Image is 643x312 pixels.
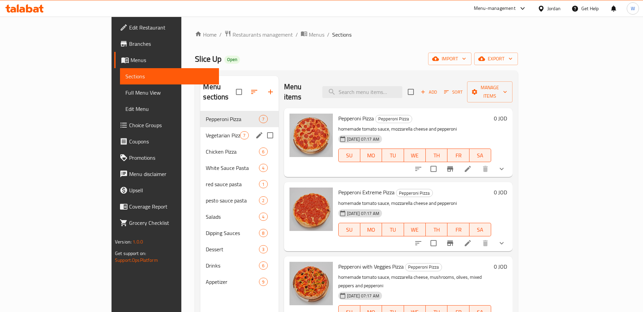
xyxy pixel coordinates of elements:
div: Dipping Sauces8 [200,225,278,241]
button: SA [469,223,491,236]
div: pesto sauce pasta [206,196,259,204]
span: Get support on: [115,249,146,258]
button: sort-choices [410,161,426,177]
span: Dessert [206,245,259,253]
button: TU [382,149,404,162]
div: Appetizer [206,278,259,286]
div: items [259,229,267,237]
a: Promotions [114,150,219,166]
div: pesto sauce pasta2 [200,192,278,209]
a: Edit Restaurant [114,19,219,36]
h2: Menu items [284,82,314,102]
img: Pepperoni Pizza [289,114,333,157]
button: TU [382,223,404,236]
span: Sort sections [246,84,262,100]
span: TU [385,225,401,235]
p: homemade tomato sauce, mozzarella cheese, mushrooms, olives, mixed peppers and pepperoni [338,273,491,290]
button: show more [494,235,510,251]
span: Coverage Report [129,202,214,211]
a: Edit Menu [120,101,219,117]
div: Menu-management [474,4,516,13]
span: TH [428,151,445,160]
p: homemade tomato sauce, mozzarella cheese and pepperoni [338,199,491,208]
button: MO [360,149,382,162]
span: Edit Restaurant [129,23,214,32]
button: TH [426,149,447,162]
button: SA [469,149,491,162]
span: Add [420,88,438,96]
span: 3 [259,246,267,253]
p: homemade tomato sauce, mozzarella cheese and pepperoni [338,125,491,133]
div: items [259,115,267,123]
span: Branches [129,40,214,48]
button: TH [426,223,447,236]
span: 8 [259,230,267,236]
div: Drinks [206,261,259,270]
button: SU [338,223,360,236]
div: Salads4 [200,209,278,225]
span: import [434,55,466,63]
span: Grocery Checklist [129,219,214,227]
button: MO [360,223,382,236]
span: Menus [130,56,214,64]
span: Pepperoni Pizza [338,113,374,123]
span: 7 [259,116,267,122]
span: 6 [259,262,267,269]
input: search [322,86,402,98]
span: Salads [206,213,259,221]
span: Manage items [473,83,507,100]
span: White Sauce Pasta [206,164,259,172]
span: Upsell [129,186,214,194]
button: sort-choices [410,235,426,251]
div: Jordan [547,5,561,12]
button: SU [338,149,360,162]
button: Branch-specific-item [442,161,458,177]
span: Select to update [426,236,441,250]
span: 7 [240,132,248,139]
span: SA [472,151,488,160]
span: 9 [259,279,267,285]
a: Menus [114,52,219,68]
span: Version: [115,237,132,246]
span: Coupons [129,137,214,145]
span: Pepperoni Pizza [206,115,259,123]
a: Branches [114,36,219,52]
span: [DATE] 07:17 AM [344,210,382,217]
span: Pepperoni Pizza [376,115,412,123]
div: Pepperoni Pizza [396,189,433,197]
svg: Show Choices [498,165,506,173]
a: Upsell [114,182,219,198]
div: items [259,196,267,204]
span: 1 [259,181,267,188]
div: red sauce pasta1 [200,176,278,192]
a: Menus [301,30,324,39]
img: Pepperoni Extreme Pizza [289,188,333,231]
div: red sauce pasta [206,180,259,188]
button: export [474,53,518,65]
nav: breadcrumb [195,30,518,39]
h6: 0 JOD [494,188,507,197]
h6: 0 JOD [494,262,507,271]
span: [DATE] 07:17 AM [344,293,382,299]
span: Sort [444,88,463,96]
a: Coupons [114,133,219,150]
h6: 0 JOD [494,114,507,123]
div: Dessert3 [200,241,278,257]
span: 4 [259,214,267,220]
button: delete [477,161,494,177]
button: import [428,53,471,65]
button: Branch-specific-item [442,235,458,251]
button: WE [404,149,426,162]
div: items [259,245,267,253]
div: Appetizer9 [200,274,278,290]
span: 4 [259,165,267,171]
button: Add section [262,84,279,100]
span: TH [428,225,445,235]
div: items [259,278,267,286]
div: items [259,180,267,188]
div: Pepperoni Pizza [405,263,442,271]
li: / [219,31,222,39]
span: Select section [404,85,418,99]
a: Edit menu item [464,239,472,247]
